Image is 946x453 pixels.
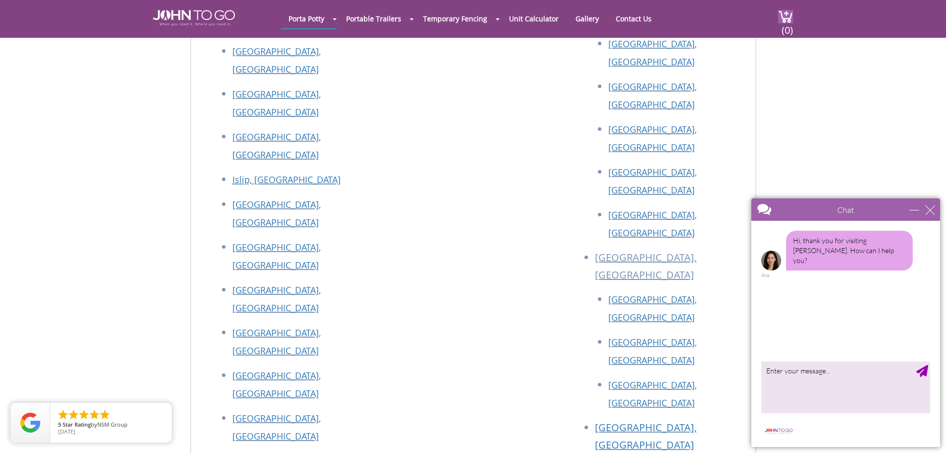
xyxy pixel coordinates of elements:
a: Portable Trailers [339,9,409,28]
a: [GEOGRAPHIC_DATA], [GEOGRAPHIC_DATA] [608,209,697,239]
a: [GEOGRAPHIC_DATA], [GEOGRAPHIC_DATA] [608,293,697,323]
span: Star Rating [63,421,91,428]
li:  [78,409,90,421]
a: [GEOGRAPHIC_DATA], [GEOGRAPHIC_DATA] [232,369,321,399]
iframe: Live Chat Box [745,192,946,453]
a: [GEOGRAPHIC_DATA], [GEOGRAPHIC_DATA] [608,123,697,153]
a: [GEOGRAPHIC_DATA], [GEOGRAPHIC_DATA] [608,81,697,110]
li:  [57,409,69,421]
a: [GEOGRAPHIC_DATA], [GEOGRAPHIC_DATA] [608,38,697,68]
a: Contact Us [608,9,659,28]
span: (0) [781,15,793,37]
li: [GEOGRAPHIC_DATA], [GEOGRAPHIC_DATA] [595,249,745,290]
a: [GEOGRAPHIC_DATA], [GEOGRAPHIC_DATA] [232,241,321,271]
a: [GEOGRAPHIC_DATA], [GEOGRAPHIC_DATA] [232,198,321,228]
a: [GEOGRAPHIC_DATA], [GEOGRAPHIC_DATA] [232,412,321,442]
span: 5 [58,421,61,428]
a: [GEOGRAPHIC_DATA], [GEOGRAPHIC_DATA] [608,336,697,366]
a: Islip, [GEOGRAPHIC_DATA] [232,174,341,185]
span: NSM Group [97,421,128,428]
li:  [68,409,79,421]
a: Porta Potty [281,9,332,28]
a: [GEOGRAPHIC_DATA], [GEOGRAPHIC_DATA] [232,88,321,118]
a: [GEOGRAPHIC_DATA], [GEOGRAPHIC_DATA] [608,379,697,409]
a: Temporary Fencing [416,9,495,28]
span: [DATE] [58,428,75,435]
a: [GEOGRAPHIC_DATA], [GEOGRAPHIC_DATA] [232,284,321,314]
img: Review Rating [20,413,40,433]
span: by [58,422,164,429]
a: Unit Calculator [502,9,566,28]
img: JOHN to go [153,10,235,26]
a: [GEOGRAPHIC_DATA], [GEOGRAPHIC_DATA] [232,327,321,357]
a: [GEOGRAPHIC_DATA], [GEOGRAPHIC_DATA] [608,166,697,196]
a: Gallery [568,9,606,28]
a: [GEOGRAPHIC_DATA], [GEOGRAPHIC_DATA] [595,421,697,452]
a: [GEOGRAPHIC_DATA], [GEOGRAPHIC_DATA] [232,45,321,75]
a: [GEOGRAPHIC_DATA], [GEOGRAPHIC_DATA] [232,131,321,161]
li:  [88,409,100,421]
li:  [99,409,111,421]
img: cart a [778,10,793,23]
